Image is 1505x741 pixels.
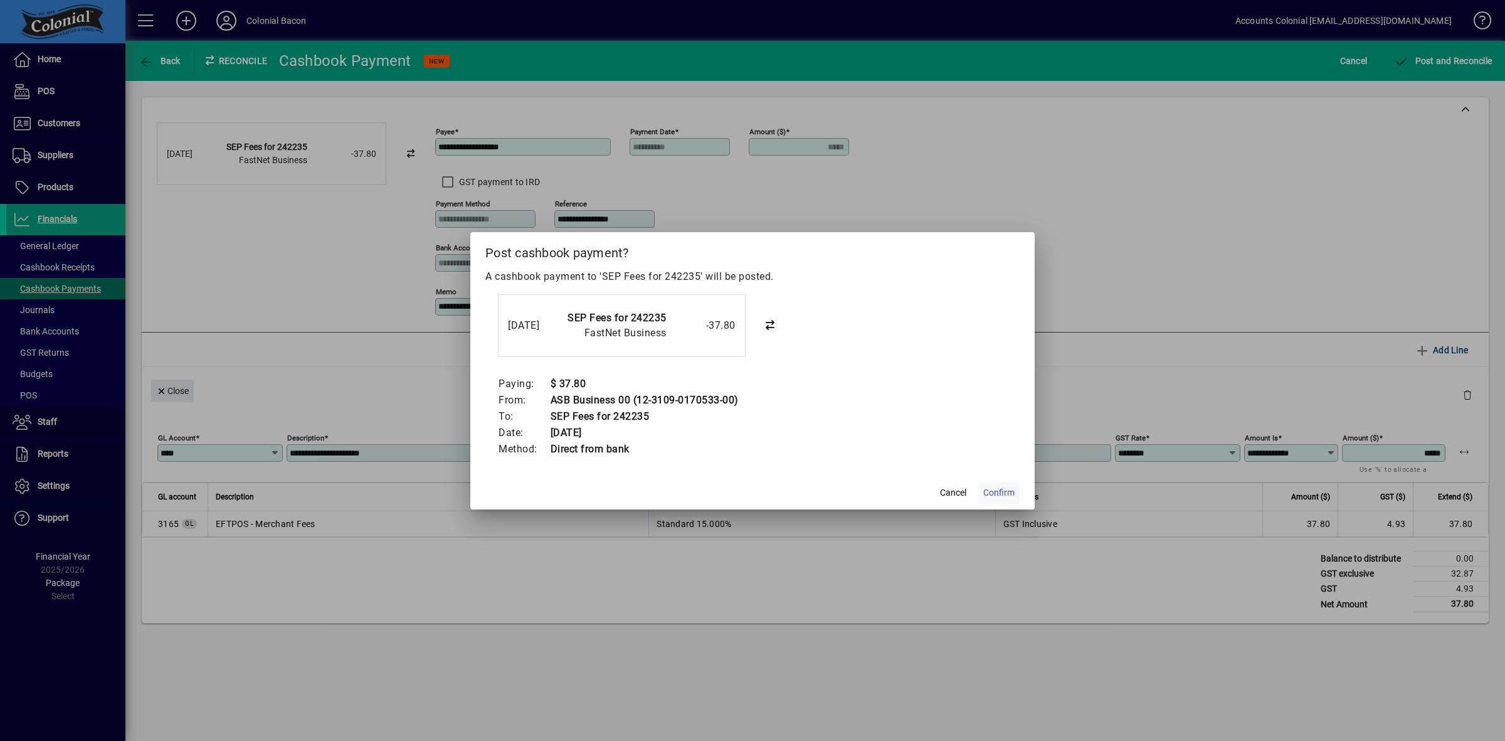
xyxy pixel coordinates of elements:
div: -37.80 [673,318,736,333]
td: [DATE] [550,425,739,441]
td: SEP Fees for 242235 [550,408,739,425]
button: Confirm [978,482,1020,504]
button: Cancel [933,482,973,504]
span: Confirm [983,486,1015,499]
td: Direct from bank [550,441,739,457]
span: FastNet Business [584,327,667,339]
td: Date: [498,425,550,441]
h2: Post cashbook payment? [470,232,1035,269]
td: Paying: [498,376,550,392]
td: Method: [498,441,550,457]
div: [DATE] [508,318,558,333]
td: ASB Business 00 (12-3109-0170533-00) [550,392,739,408]
td: From: [498,392,550,408]
p: A cashbook payment to 'SEP Fees for 242235' will be posted. [485,269,1020,284]
span: Cancel [940,486,966,499]
td: $ 37.80 [550,376,739,392]
td: To: [498,408,550,425]
strong: SEP Fees for 242235 [568,312,667,324]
